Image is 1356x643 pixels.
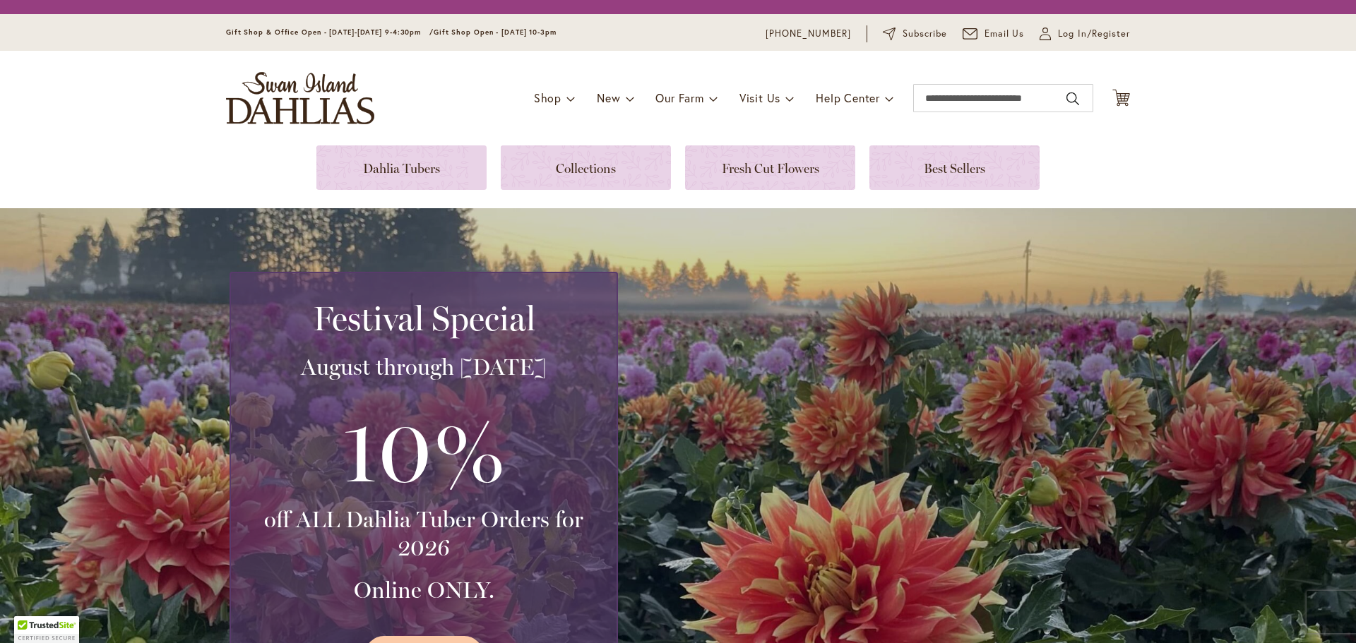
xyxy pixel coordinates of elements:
span: Email Us [985,27,1025,41]
h3: off ALL Dahlia Tuber Orders for 2026 [248,505,600,562]
button: Search [1066,88,1079,110]
a: store logo [226,72,374,124]
span: Visit Us [739,90,780,105]
a: Email Us [963,27,1025,41]
a: Subscribe [883,27,947,41]
h3: 10% [248,395,600,505]
span: Shop [534,90,561,105]
h3: Online ONLY. [248,576,600,604]
h2: Festival Special [248,299,600,338]
span: New [597,90,620,105]
span: Help Center [816,90,880,105]
h3: August through [DATE] [248,353,600,381]
span: Log In/Register [1058,27,1130,41]
span: Subscribe [903,27,947,41]
a: [PHONE_NUMBER] [766,27,851,41]
span: Gift Shop Open - [DATE] 10-3pm [434,28,557,37]
a: Log In/Register [1040,27,1130,41]
span: Our Farm [655,90,703,105]
span: Gift Shop & Office Open - [DATE]-[DATE] 9-4:30pm / [226,28,434,37]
